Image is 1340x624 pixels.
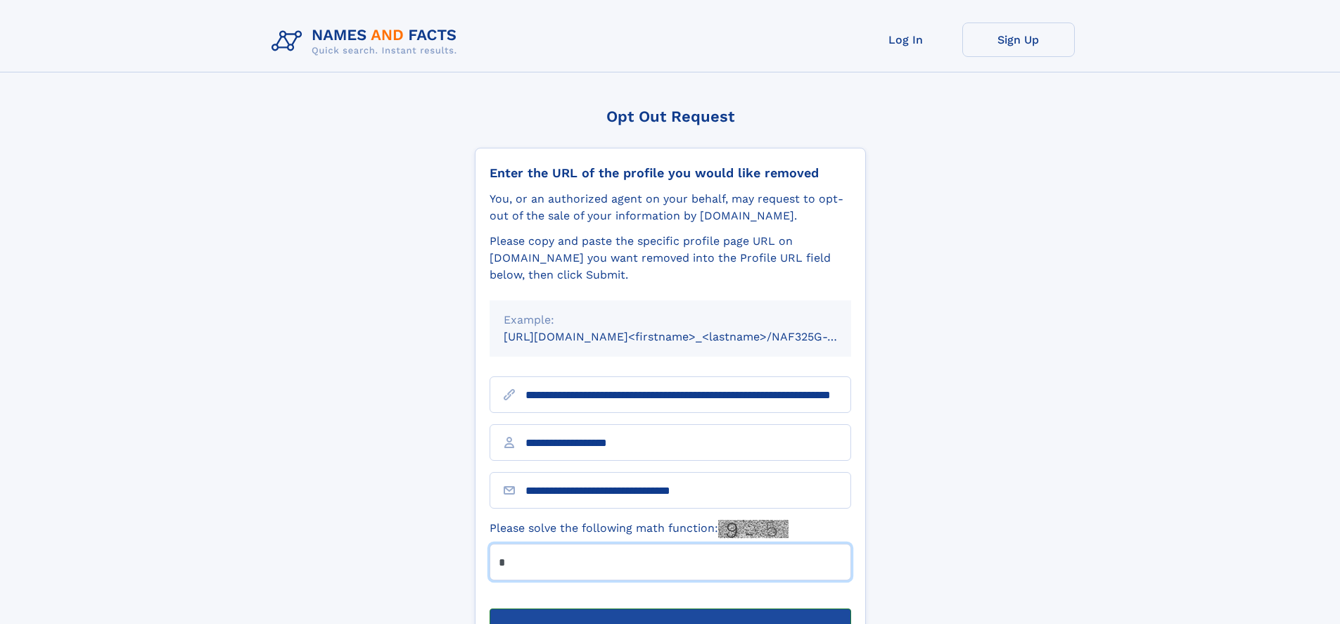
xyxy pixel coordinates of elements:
img: Logo Names and Facts [266,23,468,61]
div: Example: [504,312,837,329]
a: Sign Up [962,23,1075,57]
div: You, or an authorized agent on your behalf, may request to opt-out of the sale of your informatio... [490,191,851,224]
small: [URL][DOMAIN_NAME]<firstname>_<lastname>/NAF325G-xxxxxxxx [504,330,878,343]
div: Please copy and paste the specific profile page URL on [DOMAIN_NAME] you want removed into the Pr... [490,233,851,284]
div: Opt Out Request [475,108,866,125]
div: Enter the URL of the profile you would like removed [490,165,851,181]
a: Log In [850,23,962,57]
label: Please solve the following math function: [490,520,789,538]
